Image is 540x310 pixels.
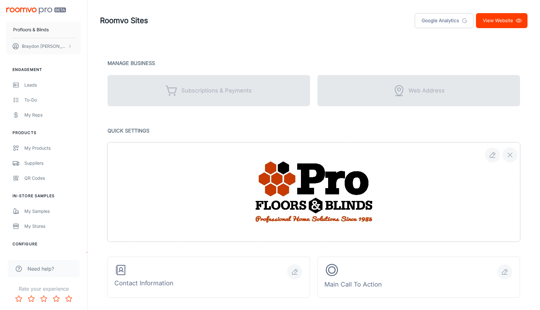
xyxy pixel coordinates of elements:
div: Leads [24,82,81,88]
div: My Stores [24,223,81,230]
button: Rate 2 star [25,292,37,305]
button: Rate 4 star [50,292,62,305]
img: file preview [256,162,372,222]
div: Unlock with subscription [317,75,520,106]
p: Quick Settings [107,126,520,135]
a: Google Analytics tracking code can be added using the Custom Code feature on this page [415,13,473,28]
p: Profloors & Blinds [13,26,49,33]
div: Contact Information [114,264,173,290]
a: View Website [476,13,527,28]
div: My Products [24,145,81,152]
button: Contact Information [107,257,310,298]
img: Roomvo PRO Beta [6,7,66,14]
div: My Reps [24,112,81,118]
div: Suppliers [24,160,81,167]
button: Rate 3 star [37,292,50,305]
p: Rate your experience [5,285,82,292]
div: My Samples [24,208,81,215]
p: Braydon [PERSON_NAME] [22,43,66,50]
p: Manage Business [107,59,520,67]
button: Profloors & Blinds [6,22,81,38]
button: Rate 5 star [62,292,75,305]
div: To-do [24,97,81,103]
button: Braydon [PERSON_NAME] [6,38,81,54]
span: Need help? [27,265,54,272]
button: Rate 1 star [12,292,25,305]
button: Main Call To Action [317,257,520,298]
h1: Roomvo Sites [100,15,148,26]
div: Main Call To Action [324,262,382,292]
div: QR Codes [24,175,81,182]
